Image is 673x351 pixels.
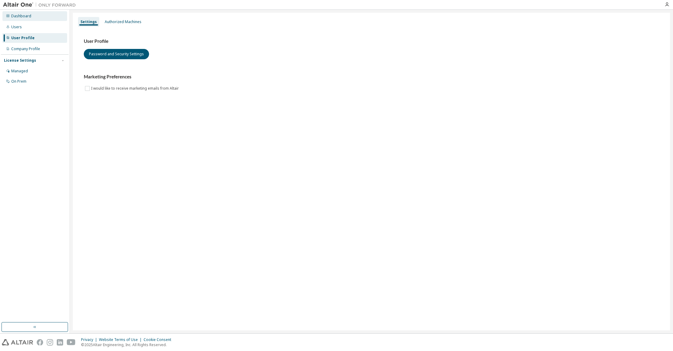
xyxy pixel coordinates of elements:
div: Authorized Machines [105,19,141,24]
div: Website Terms of Use [99,337,144,342]
img: linkedin.svg [57,339,63,346]
h3: Marketing Preferences [84,74,659,80]
button: Password and Security Settings [84,49,149,59]
img: facebook.svg [37,339,43,346]
p: © 2025 Altair Engineering, Inc. All Rights Reserved. [81,342,175,347]
div: Managed [11,69,28,74]
div: User Profile [11,36,35,40]
div: Cookie Consent [144,337,175,342]
div: Dashboard [11,14,31,19]
img: altair_logo.svg [2,339,33,346]
h3: User Profile [84,38,659,44]
div: Privacy [81,337,99,342]
img: instagram.svg [47,339,53,346]
div: License Settings [4,58,36,63]
label: I would like to receive marketing emails from Altair [91,85,180,92]
div: On Prem [11,79,26,84]
div: Company Profile [11,46,40,51]
img: youtube.svg [67,339,76,346]
div: Settings [80,19,97,24]
div: Users [11,25,22,29]
img: Altair One [3,2,79,8]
